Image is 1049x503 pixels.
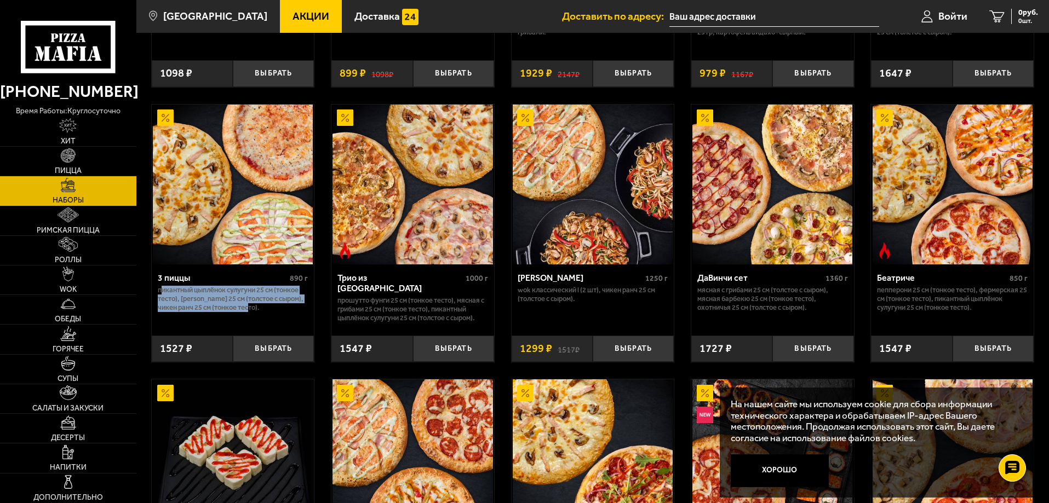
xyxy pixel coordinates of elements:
button: Выбрать [772,60,853,87]
span: Пицца [55,167,82,175]
img: ДаВинчи сет [692,105,852,264]
span: Роллы [55,256,82,264]
img: Акционный [697,385,713,401]
div: Трио из [GEOGRAPHIC_DATA] [337,273,463,293]
span: Напитки [50,464,87,471]
img: 3 пиццы [153,105,313,264]
p: Пепперони 25 см (тонкое тесто), Фермерская 25 см (тонкое тесто), Пикантный цыплёнок сулугуни 25 с... [877,286,1028,312]
span: [GEOGRAPHIC_DATA] [163,11,267,21]
button: Выбрать [413,60,494,87]
p: На нашем сайте мы используем cookie для сбора информации технического характера и обрабатываем IP... [731,398,1017,444]
span: Десерты [51,434,85,442]
button: Выбрать [593,60,674,87]
img: Акционный [697,109,713,126]
span: 1299 ₽ [520,343,552,354]
div: [PERSON_NAME] [518,273,643,283]
a: АкционныйДаВинчи сет [691,105,854,264]
span: 890 г [290,274,308,283]
s: 1098 ₽ [371,68,393,79]
img: Акционный [517,109,534,126]
img: Акционный [337,385,353,401]
span: WOK [60,286,77,293]
span: 899 ₽ [340,68,366,79]
span: Войти [938,11,967,21]
s: 2147 ₽ [558,68,580,79]
button: Выбрать [233,60,314,87]
span: Дополнительно [33,494,103,501]
span: Хит [61,137,76,145]
span: 1000 г [466,274,488,283]
s: 1517 ₽ [558,343,580,354]
button: Выбрать [953,336,1034,362]
div: 3 пиццы [158,273,288,283]
div: ДаВинчи сет [697,273,823,283]
img: Трио из Рио [333,105,492,264]
span: Доставка [354,11,400,21]
span: 1360 г [826,274,848,283]
span: Доставить по адресу: [562,11,669,21]
img: Акционный [337,109,353,126]
s: 1167 ₽ [731,68,753,79]
span: Наборы [53,196,84,204]
button: Хорошо [731,454,829,487]
img: Акционный [157,109,174,126]
p: Мясная с грибами 25 см (толстое с сыром), Мясная Барбекю 25 см (тонкое тесто), Охотничья 25 см (т... [697,286,848,312]
span: 1098 ₽ [160,68,192,79]
button: Выбрать [233,336,314,362]
p: Прошутто Фунги 25 см (тонкое тесто), Мясная с грибами 25 см (тонкое тесто), Пикантный цыплёнок су... [337,296,488,322]
span: 1929 ₽ [520,68,552,79]
span: 850 г [1010,274,1028,283]
p: Wok классический L (2 шт), Чикен Ранч 25 см (толстое с сыром). [518,286,668,303]
span: Римская пицца [37,227,100,234]
img: Острое блюдо [337,242,353,259]
input: Ваш адрес доставки [669,7,879,27]
span: 0 шт. [1018,18,1038,24]
span: Горячее [53,345,84,353]
p: Пикантный цыплёнок сулугуни 25 см (тонкое тесто), [PERSON_NAME] 25 см (толстое с сыром), Чикен Ра... [158,286,308,312]
img: Акционный [876,385,893,401]
span: 0 руб. [1018,9,1038,16]
a: АкционныйОстрое блюдоБеатриче [871,105,1034,264]
img: Акционный [517,385,534,401]
button: Выбрать [413,336,494,362]
span: 979 ₽ [700,68,726,79]
img: Вилла Капри [513,105,673,264]
button: Выбрать [772,336,853,362]
img: Беатриче [873,105,1033,264]
img: Острое блюдо [876,242,893,259]
img: Новинка [697,407,713,423]
span: 1547 ₽ [879,343,912,354]
a: АкционныйОстрое блюдоТрио из Рио [331,105,494,264]
span: Акции [293,11,329,21]
span: 1250 г [645,274,668,283]
button: Выбрать [953,60,1034,87]
span: 1527 ₽ [160,343,192,354]
img: Акционный [876,109,893,126]
img: 15daf4d41897b9f0e9f617042186c801.svg [402,9,419,25]
span: Салаты и закуски [32,404,104,412]
span: Супы [58,375,78,383]
a: Акционный3 пиццы [152,105,314,264]
span: 1727 ₽ [700,343,732,354]
span: Обеды [55,315,81,323]
span: 1647 ₽ [879,68,912,79]
button: Выбрать [593,336,674,362]
div: Беатриче [877,273,1007,283]
span: 1547 ₽ [340,343,372,354]
img: Акционный [157,385,174,401]
a: АкционныйВилла Капри [512,105,674,264]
